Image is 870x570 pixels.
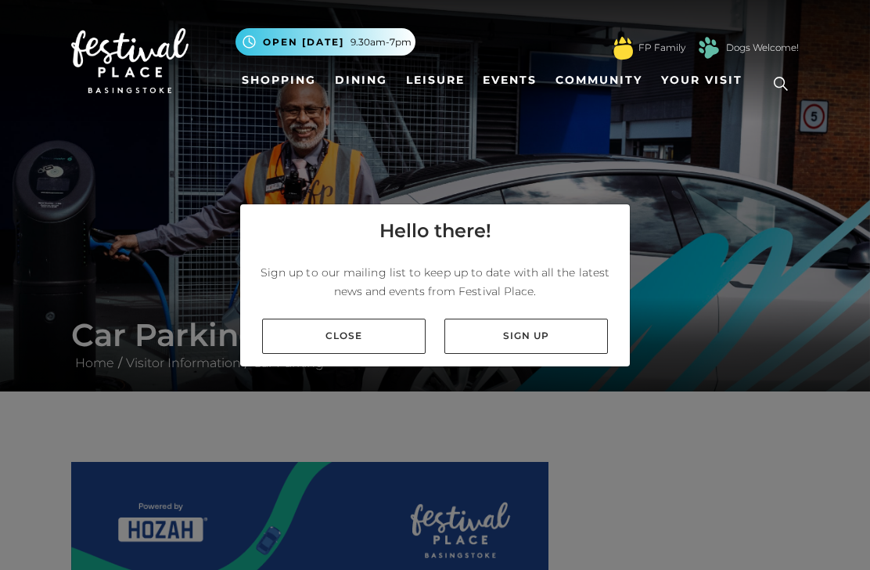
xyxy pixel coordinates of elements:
[262,319,426,354] a: Close
[638,41,685,55] a: FP Family
[549,66,649,95] a: Community
[379,217,491,245] h4: Hello there!
[655,66,757,95] a: Your Visit
[235,28,415,56] button: Open [DATE] 9.30am-7pm
[476,66,543,95] a: Events
[329,66,394,95] a: Dining
[400,66,471,95] a: Leisure
[444,319,608,354] a: Sign up
[71,28,189,94] img: Festival Place Logo
[235,66,322,95] a: Shopping
[726,41,799,55] a: Dogs Welcome!
[351,35,412,49] span: 9.30am-7pm
[253,263,617,301] p: Sign up to our mailing list to keep up to date with all the latest news and events from Festival ...
[263,35,344,49] span: Open [DATE]
[661,72,742,88] span: Your Visit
